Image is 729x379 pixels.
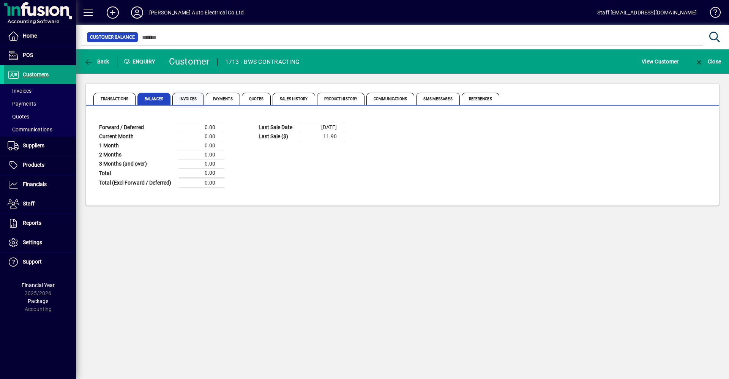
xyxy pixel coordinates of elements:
a: Home [4,27,76,46]
td: Last Sale Date [255,123,300,132]
span: Invoices [8,88,32,94]
td: 0.00 [179,141,224,150]
button: Back [82,55,111,68]
button: Add [101,6,125,19]
a: Knowledge Base [704,2,720,26]
a: Communications [4,123,76,136]
span: SMS Messages [416,93,459,105]
td: 0.00 [179,150,224,159]
td: Last Sale ($) [255,132,300,141]
span: POS [23,52,33,58]
a: Payments [4,97,76,110]
td: 0.00 [179,169,224,178]
span: Payments [8,101,36,107]
td: Current Month [95,132,179,141]
td: Total [95,169,179,178]
span: Sales History [273,93,315,105]
span: Communications [8,126,52,133]
td: 0.00 [179,159,224,169]
app-page-header-button: Back [76,55,118,68]
div: [PERSON_NAME] Auto Electrical Co Ltd [149,6,244,19]
span: Home [23,33,37,39]
td: Total (Excl Forward / Deferred) [95,178,179,188]
a: Staff [4,194,76,213]
td: Forward / Deferred [95,123,179,132]
span: Communications [366,93,414,105]
a: Financials [4,175,76,194]
button: View Customer [640,55,680,68]
div: Enquiry [118,55,163,68]
td: 11.90 [300,132,346,141]
a: Quotes [4,110,76,123]
td: 1 Month [95,141,179,150]
span: Financial Year [22,282,55,288]
span: Package [28,298,48,304]
td: 0.00 [179,178,224,188]
td: 0.00 [179,132,224,141]
span: Customer Balance [90,33,135,41]
span: Balances [137,93,170,105]
a: Invoices [4,84,76,97]
span: Suppliers [23,142,44,148]
span: Support [23,259,42,265]
span: Reports [23,220,41,226]
span: Payments [206,93,240,105]
span: Quotes [8,114,29,120]
span: Products [23,162,44,168]
button: Close [693,55,723,68]
div: Staff [EMAIL_ADDRESS][DOMAIN_NAME] [597,6,697,19]
app-page-header-button: Close enquiry [686,55,729,68]
span: Quotes [242,93,271,105]
a: Reports [4,214,76,233]
td: [DATE] [300,123,346,132]
a: Products [4,156,76,175]
span: References [462,93,499,105]
a: POS [4,46,76,65]
span: Staff [23,201,35,207]
div: Customer [169,55,210,68]
div: 1713 - BWS CONTRACTING [225,56,300,68]
td: 2 Months [95,150,179,159]
a: Suppliers [4,136,76,155]
a: Settings [4,233,76,252]
span: Close [694,58,721,65]
td: 3 Months (and over) [95,159,179,169]
a: Support [4,253,76,272]
span: View Customer [642,55,679,68]
span: Financials [23,181,47,187]
span: Settings [23,239,42,245]
span: Customers [23,71,49,77]
span: Invoices [172,93,204,105]
span: Back [84,58,109,65]
span: Product History [317,93,365,105]
span: Transactions [93,93,136,105]
td: 0.00 [179,123,224,132]
button: Profile [125,6,149,19]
